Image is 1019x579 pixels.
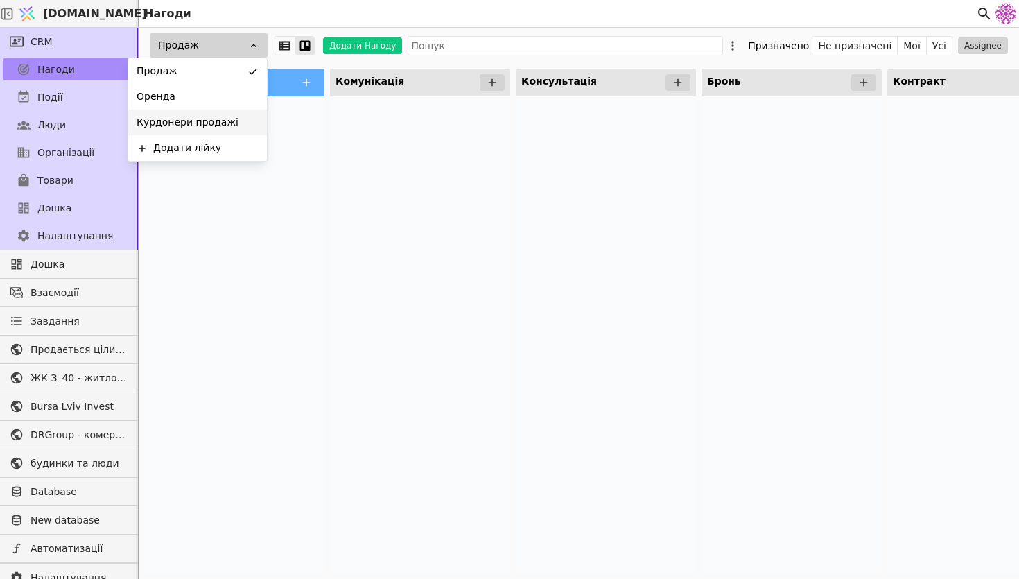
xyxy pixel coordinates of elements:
span: Організації [37,146,94,160]
input: Пошук [408,36,723,55]
span: Люди [37,118,66,132]
a: Нагоди [3,58,134,80]
span: Автоматизації [31,542,127,556]
a: Автоматизації [3,537,134,560]
button: Усі [927,36,952,55]
span: Комунікація [336,76,404,87]
span: [DOMAIN_NAME] [43,6,147,22]
a: будинки та люди [3,452,134,474]
span: Курдонери продажі [137,115,238,130]
span: Контракт [893,76,946,87]
span: Дошка [31,257,127,272]
a: Додати Нагоду [315,37,402,54]
a: Дошка [3,253,134,275]
a: Налаштування [3,225,134,247]
button: Додати Нагоду [323,37,402,54]
span: Бронь [707,76,741,87]
a: [DOMAIN_NAME] [14,1,139,27]
span: Налаштування [37,229,113,243]
h2: Нагоди [139,6,191,22]
button: Не призначені [812,36,898,55]
div: Продаж [150,33,268,58]
span: Завдання [31,314,80,329]
div: Призначено [748,36,809,55]
span: DRGroup - комерційна нерухоомість [31,428,127,442]
button: Мої [898,36,927,55]
span: Взаємодії [31,286,127,300]
a: Завдання [3,310,134,332]
span: Продається цілий будинок [PERSON_NAME] нерухомість [31,343,127,357]
img: Logo [17,1,37,27]
span: Товари [37,173,73,188]
span: Консультація [521,76,597,87]
a: Bursa Lviv Invest [3,395,134,417]
a: Взаємодії [3,282,134,304]
a: New database [3,509,134,531]
a: Продається цілий будинок [PERSON_NAME] нерухомість [3,338,134,361]
span: CRM [31,35,53,49]
button: Assignee [958,37,1008,54]
a: Організації [3,141,134,164]
span: Нагоди [37,62,75,77]
span: Database [31,485,127,499]
a: Люди [3,114,134,136]
span: New database [31,513,127,528]
div: Додати лійку [153,141,221,155]
span: будинки та люди [31,456,127,471]
span: Події [37,90,63,105]
a: Товари [3,169,134,191]
a: CRM [3,31,134,53]
span: Продаж [137,64,177,78]
span: ЖК З_40 - житлова та комерційна нерухомість класу Преміум [31,371,127,386]
span: Оренда [137,89,175,104]
span: Bursa Lviv Invest [31,399,127,414]
a: DRGroup - комерційна нерухоомість [3,424,134,446]
img: 137b5da8a4f5046b86490006a8dec47a [995,3,1016,24]
a: Події [3,86,134,108]
a: ЖК З_40 - житлова та комерційна нерухомість класу Преміум [3,367,134,389]
span: Дошка [37,201,71,216]
a: Database [3,481,134,503]
a: Дошка [3,197,134,219]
